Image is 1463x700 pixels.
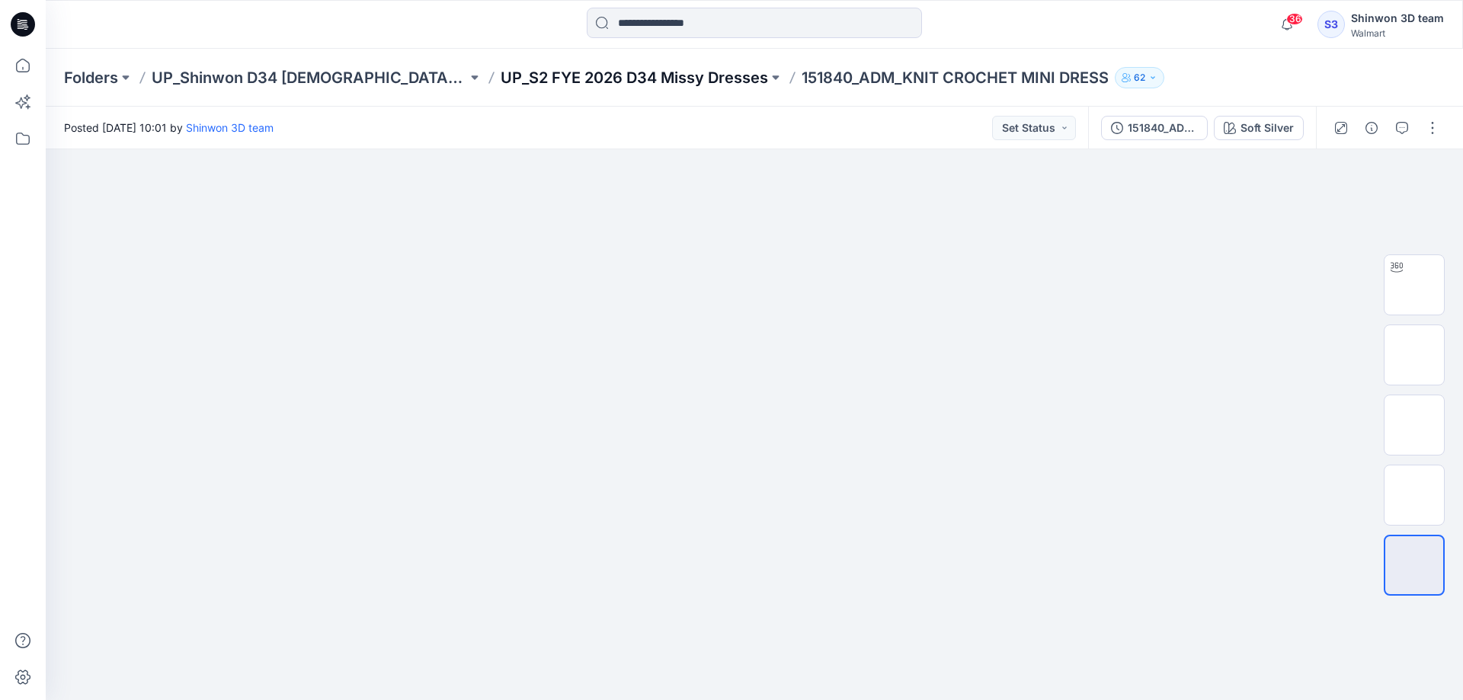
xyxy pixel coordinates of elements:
button: Details [1359,116,1384,140]
div: Soft Silver [1241,120,1294,136]
button: Soft Silver [1214,116,1304,140]
a: UP_Shinwon D34 [DEMOGRAPHIC_DATA] Dresses [152,67,467,88]
span: 36 [1286,13,1303,25]
div: S3 [1317,11,1345,38]
div: Walmart [1351,27,1444,39]
a: Folders [64,67,118,88]
div: 151840_ADM_KNIT CROCHET MINI DRESS [1128,120,1198,136]
p: 62 [1134,69,1145,86]
button: 62 [1115,67,1164,88]
a: Shinwon 3D team [186,121,274,134]
a: UP_S2 FYE 2026 D34 Missy Dresses [501,67,768,88]
button: 151840_ADM_KNIT CROCHET MINI DRESS [1101,116,1208,140]
div: Shinwon 3D team [1351,9,1444,27]
span: Posted [DATE] 10:01 by [64,120,274,136]
p: 151840_ADM_KNIT CROCHET MINI DRESS [802,67,1109,88]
